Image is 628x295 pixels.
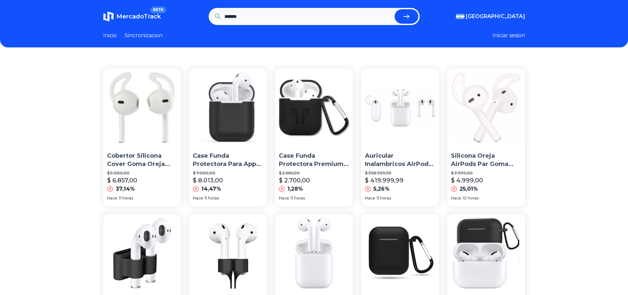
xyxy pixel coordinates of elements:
[275,68,353,206] a: Case Funda Protectora Premium Para Apple AirPods Con GanchoCase Funda Protectora Premium Para App...
[116,13,161,20] span: MercadoTrack
[103,68,181,147] img: Cobertor Silicona Cover Goma Oreja Anti-perdida Para AirPods
[361,214,439,292] img: Case Funda Protectora Para Apple AirPods Ultra Slim Gancho
[361,68,439,206] a: Auricular Inalambricos AirPods iPhone Originales Apple Auricular Inalambricos AirPods iPhone Orig...
[451,176,483,185] p: $ 4.999,00
[201,185,221,193] p: 14,47%
[103,214,181,292] img: Soporte Holder Para Apple AirPods Para Mallas De Reloj
[107,171,177,176] p: $ 5.000,00
[119,196,133,201] span: 11 horas
[493,32,525,40] button: Iniciar sesion
[193,152,263,168] p: Case Funda Protectora Para Apple AirPods Ultra Slim
[279,171,349,176] p: $ 2.666,00
[460,185,478,193] p: 25,01%
[103,32,117,40] a: Inicio
[365,196,375,201] span: Hace
[275,68,353,147] img: Case Funda Protectora Premium Para Apple AirPods Con Gancho
[204,196,219,201] span: 11 horas
[103,11,161,22] a: MercadoTrackBETA
[376,196,391,201] span: 11 horas
[456,14,464,19] img: Argentina
[279,152,349,168] p: Case Funda Protectora Premium Para Apple AirPods Con Gancho
[365,152,435,168] p: Auricular Inalambricos AirPods iPhone Originales Apple
[125,32,163,40] a: Sincronizacion
[279,196,289,201] span: Hace
[107,196,117,201] span: Hace
[189,68,267,147] img: Case Funda Protectora Para Apple AirPods Ultra Slim
[287,185,303,193] p: 1,28%
[116,185,135,193] p: 37,14%
[365,171,435,176] p: $ 398.999,99
[456,13,525,20] button: [GEOGRAPHIC_DATA]
[447,68,525,206] a: Silicona Oreja AirPods Par Goma Soporte Protector GanchoSilicona Oreja AirPods Par Goma Soporte P...
[374,185,390,193] p: 5,26%
[279,176,310,185] p: $ 2.700,00
[290,196,305,201] span: 11 horas
[365,176,404,185] p: $ 419.999,99
[150,7,166,13] span: BETA
[189,214,267,292] img: Correa Strap Running Imantada Para Apple AirPods Auricular
[361,68,439,147] img: Auricular Inalambricos AirPods iPhone Originales Apple
[107,152,177,168] p: Cobertor Silicona Cover Goma Oreja Anti-perdida Para AirPods
[451,152,521,168] p: Silicona Oreja AirPods Par Goma Soporte Protector Gancho
[466,13,525,20] span: [GEOGRAPHIC_DATA]
[447,214,525,292] img: Funda Silicona Case Para Auriculares AirPods Pro + Gancho
[447,68,525,147] img: Silicona Oreja AirPods Par Goma Soporte Protector Gancho
[193,171,263,176] p: $ 7.000,00
[103,11,114,22] img: MercadoTrack
[451,171,521,176] p: $ 3.999,00
[463,196,479,201] span: 10 horas
[275,214,353,292] img: Auriculares Apple AirPods Con Estuche De Carga
[193,176,223,185] p: $ 8.013,00
[107,176,137,185] p: $ 6.857,00
[451,196,461,201] span: Hace
[189,68,267,206] a: Case Funda Protectora Para Apple AirPods Ultra SlimCase Funda Protectora Para Apple AirPods Ultra...
[193,196,203,201] span: Hace
[103,68,181,206] a: Cobertor Silicona Cover Goma Oreja Anti-perdida Para AirPodsCobertor Silicona Cover Goma Oreja An...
